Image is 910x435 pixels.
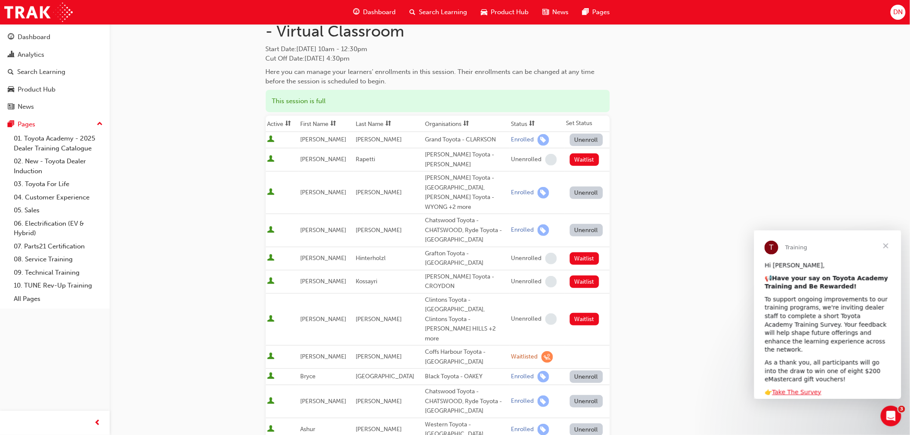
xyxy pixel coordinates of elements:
[491,7,529,17] span: Product Hub
[17,67,65,77] div: Search Learning
[18,32,50,42] div: Dashboard
[354,7,360,18] span: guage-icon
[511,254,542,263] div: Unenrolled
[474,3,536,21] a: car-iconProduct Hub
[385,120,391,128] span: sorting-icon
[300,156,346,163] span: [PERSON_NAME]
[10,279,106,292] a: 10. TUNE Rev-Up Training
[543,7,549,18] span: news-icon
[356,316,402,323] span: [PERSON_NAME]
[3,116,106,132] button: Pages
[576,3,617,21] a: pages-iconPages
[10,266,106,279] a: 09. Technical Training
[425,387,508,416] div: Chatswood Toyota - CHATSWOOD, Ryde Toyota - [GEOGRAPHIC_DATA]
[10,155,106,178] a: 02. New - Toyota Dealer Induction
[8,51,14,59] span: chart-icon
[286,120,292,128] span: sorting-icon
[3,28,106,116] button: DashboardAnalyticsSearch LearningProduct HubNews
[538,134,549,146] span: learningRecordVerb_ENROLL-icon
[425,173,508,212] div: [PERSON_NAME] Toyota - [GEOGRAPHIC_DATA], [PERSON_NAME] Toyota - WYONG +2 more
[347,3,403,21] a: guage-iconDashboard
[425,272,508,291] div: [PERSON_NAME] Toyota - CROYDON
[18,50,44,60] div: Analytics
[481,7,488,18] span: car-icon
[3,99,106,115] a: News
[425,150,508,169] div: [PERSON_NAME] Toyota - [PERSON_NAME]
[570,153,599,166] button: Waitlist
[354,116,424,132] th: Toggle SortBy
[545,253,557,264] span: learningRecordVerb_NONE-icon
[538,395,549,407] span: learningRecordVerb_ENROLL-icon
[95,418,101,429] span: prev-icon
[10,191,106,204] a: 04. Customer Experience
[511,136,534,144] div: Enrolled
[297,45,368,53] span: [DATE] 10am - 12:30pm
[266,44,610,54] span: Start Date :
[300,254,346,262] span: [PERSON_NAME]
[881,406,901,426] iframe: Intercom live chat
[511,426,534,434] div: Enrolled
[8,103,14,111] span: news-icon
[267,254,275,263] span: User is active
[356,426,402,433] span: [PERSON_NAME]
[424,116,510,132] th: Toggle SortBy
[8,86,14,94] span: car-icon
[511,373,534,381] div: Enrolled
[300,398,346,405] span: [PERSON_NAME]
[267,135,275,144] span: User is active
[300,316,346,323] span: [PERSON_NAME]
[403,3,474,21] a: search-iconSearch Learning
[4,3,73,22] a: Trak
[410,7,416,18] span: search-icon
[356,136,402,143] span: [PERSON_NAME]
[511,397,534,405] div: Enrolled
[425,295,508,344] div: Clintons Toyota - [GEOGRAPHIC_DATA], Clintons Toyota - [PERSON_NAME] HILLS +2 more
[511,189,534,197] div: Enrolled
[267,352,275,361] span: User is active
[570,187,603,199] button: Unenroll
[593,7,610,17] span: Pages
[266,55,350,62] span: Cut Off Date : [DATE] 4:30pm
[267,226,275,235] span: User is active
[425,372,508,382] div: Black Toyota - OAKEY
[330,120,336,128] span: sorting-icon
[3,47,106,63] a: Analytics
[425,347,508,367] div: Coffs Harbour Toyota - [GEOGRAPHIC_DATA]
[267,425,275,434] span: User is active
[570,395,603,407] button: Unenroll
[300,426,315,433] span: Ashur
[553,7,569,17] span: News
[545,313,557,325] span: learningRecordVerb_NONE-icon
[3,29,106,45] a: Dashboard
[300,136,346,143] span: [PERSON_NAME]
[10,240,106,253] a: 07. Parts21 Certification
[356,227,402,234] span: [PERSON_NAME]
[363,7,396,17] span: Dashboard
[529,120,535,128] span: sorting-icon
[267,372,275,381] span: User is active
[18,85,55,95] div: Product Hub
[898,406,905,413] span: 3
[464,120,470,128] span: sorting-icon
[266,67,610,86] div: Here you can manage your learners' enrollments in this session. Their enrollments can be changed ...
[570,134,603,146] button: Unenroll
[570,276,599,288] button: Waitlist
[8,34,14,41] span: guage-icon
[10,253,106,266] a: 08. Service Training
[893,7,903,17] span: DN
[267,397,275,406] span: User is active
[298,116,354,132] th: Toggle SortBy
[8,68,14,76] span: search-icon
[570,252,599,265] button: Waitlist
[570,313,599,325] button: Waitlist
[300,278,346,285] span: [PERSON_NAME]
[267,188,275,197] span: User is active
